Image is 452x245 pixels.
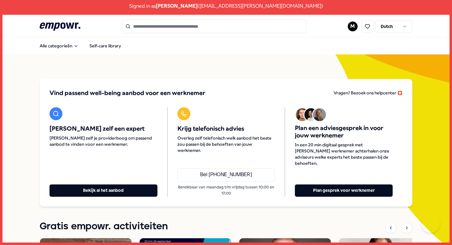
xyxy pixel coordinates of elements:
[50,89,205,97] span: Vind passend well-being aanbod voor een werknemer
[334,89,402,97] a: Vragen? Bezoek ons helpcenter 🛟
[177,168,275,182] a: Bel [PHONE_NUMBER]
[334,90,402,95] span: Vragen? Bezoek ons helpcenter 🛟
[421,214,440,233] iframe: Help Scout Beacon - Open
[50,184,157,197] button: Bekijk al het aanbod
[156,2,198,10] span: [PERSON_NAME]
[296,108,309,121] img: Avatar
[295,184,393,197] button: Plan gesprek voor werknemer
[177,125,275,132] span: Krijg telefonisch advies
[304,108,317,121] img: Avatar
[85,40,126,52] a: Self-care library
[313,108,326,121] img: Avatar
[348,22,358,31] button: M
[177,184,275,197] p: Bereikbaar van maandag t/m vrijdag tussen 10:00 en 17:00
[122,20,306,33] input: Search for products, categories or subcategories
[40,219,168,234] h1: Gratis empowr. activiteiten
[35,40,83,52] button: Alle categorieën
[295,142,393,166] span: In een 20 min digitaal gesprek met [PERSON_NAME] werknemer achterhalen onze adviseurs welke exper...
[177,135,275,153] span: Overleg zelf telefonisch welk aanbod het beste zou passen bij de behoeften van jouw werknemer.
[35,40,126,52] nav: Main
[50,135,157,147] span: [PERSON_NAME] zelf je providerboog om passend aanbod te vinden voor een werknemer.
[295,124,393,139] span: Plan een adviesgesprek in voor jouw werknemer
[50,125,157,132] span: [PERSON_NAME] zelf een expert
